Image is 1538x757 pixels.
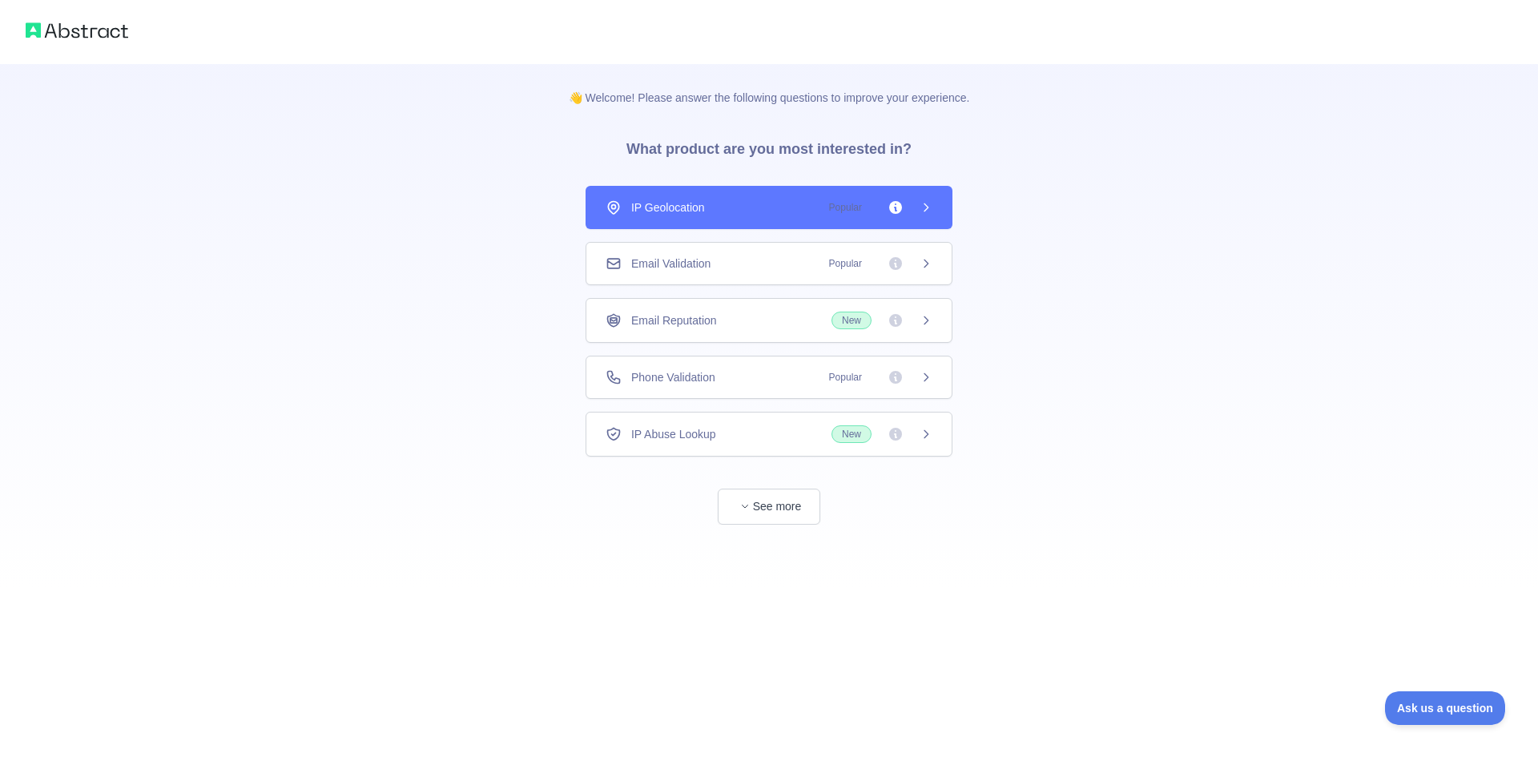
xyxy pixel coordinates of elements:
span: Email Reputation [631,312,717,328]
span: IP Geolocation [631,199,705,215]
iframe: Toggle Customer Support [1385,691,1506,725]
span: Popular [819,199,872,215]
span: New [831,312,872,329]
span: Phone Validation [631,369,715,385]
h3: What product are you most interested in? [601,106,937,186]
span: Email Validation [631,256,711,272]
span: New [831,425,872,443]
span: Popular [819,369,872,385]
button: See more [718,489,820,525]
img: Abstract logo [26,19,128,42]
p: 👋 Welcome! Please answer the following questions to improve your experience. [543,64,996,106]
span: Popular [819,256,872,272]
span: IP Abuse Lookup [631,426,716,442]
